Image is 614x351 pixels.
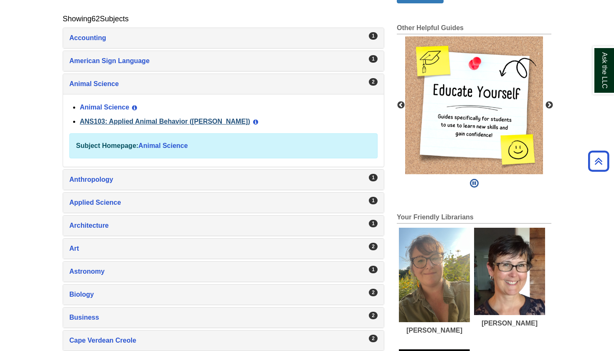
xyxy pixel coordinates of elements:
[138,142,188,149] a: Animal Science
[467,174,481,193] button: Pause
[69,335,378,346] a: Cape Verdean Creole
[369,32,378,40] div: 1
[474,228,545,315] img: Laura Hogan's picture
[474,228,545,327] a: Laura Hogan's picture[PERSON_NAME]
[369,243,378,250] div: 2
[399,228,470,323] img: Emily Brown's picture
[369,78,378,86] div: 2
[399,326,470,334] div: [PERSON_NAME]
[63,94,384,167] div: Animal Science
[76,142,138,149] strong: Subject Homepage:
[69,289,378,300] a: Biology
[397,101,405,109] button: Previous
[369,335,378,342] div: 2
[69,32,378,44] a: Accounting
[69,78,378,90] a: Animal Science
[405,36,543,174] div: This box contains rotating images
[80,104,129,111] a: Animal Science
[63,15,129,23] h2: Showing Subjects
[80,118,250,125] a: ANS103: Applied Animal Behavior ([PERSON_NAME])
[69,174,378,186] a: Anthropology
[369,220,378,227] div: 1
[585,155,612,167] a: Back to Top
[369,266,378,273] div: 1
[545,101,553,109] button: Next
[474,319,545,327] div: [PERSON_NAME]
[397,24,551,34] h2: Other Helpful Guides
[369,289,378,296] div: 2
[69,312,378,323] a: Business
[69,266,378,277] a: Astronomy
[69,220,378,231] a: Architecture
[369,197,378,204] div: 1
[369,174,378,181] div: 1
[69,243,378,254] a: Art
[69,55,378,67] a: American Sign Language
[397,214,551,224] h2: Your Friendly Librarians
[405,36,543,174] img: Educate yourself! Guides specifically for students to use to learn new skills and gain confidence!
[369,55,378,63] div: 1
[69,197,378,209] a: Applied Science
[399,228,470,335] a: Emily Brown's picture[PERSON_NAME]
[91,15,100,23] span: 62
[369,312,378,319] div: 2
